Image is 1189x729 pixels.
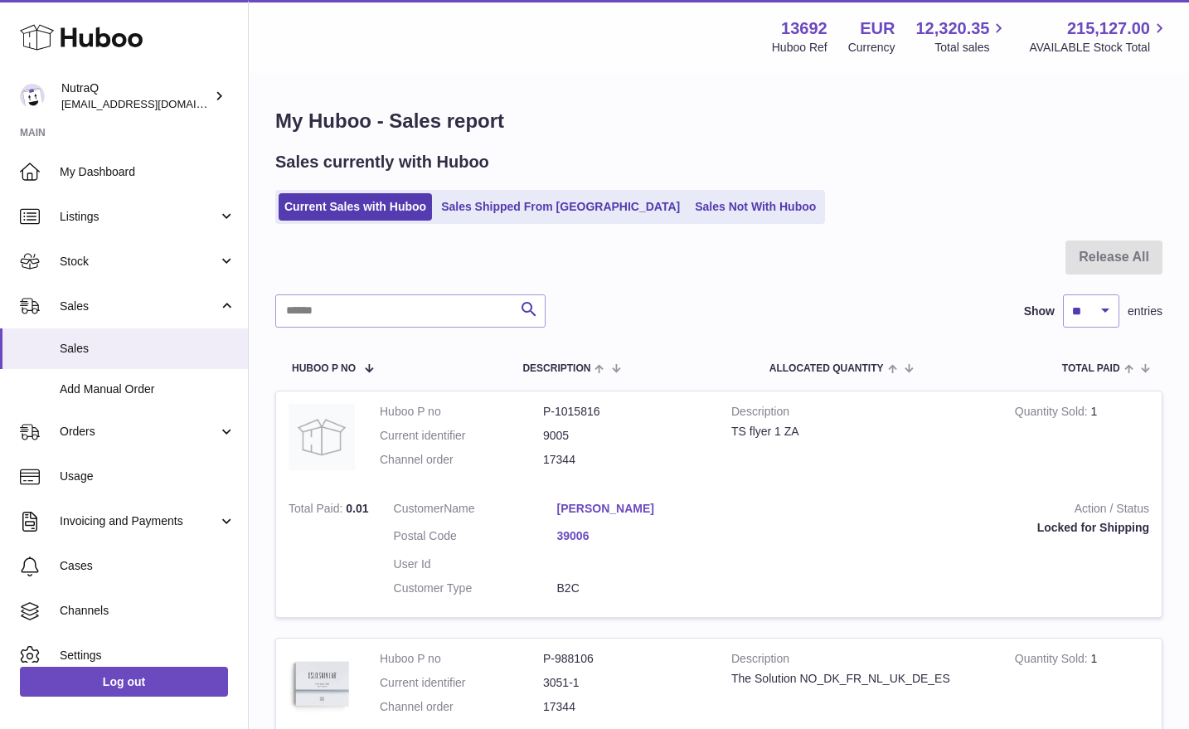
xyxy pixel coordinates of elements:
span: 12,320.35 [915,17,989,40]
span: Stock [60,254,218,270]
span: Total paid [1062,363,1120,374]
dt: Name [394,501,557,521]
dd: B2C [557,581,721,596]
span: [EMAIL_ADDRESS][DOMAIN_NAME] [61,97,244,110]
span: 215,127.00 [1067,17,1150,40]
a: [PERSON_NAME] [557,501,721,517]
span: Channels [60,603,235,619]
dt: Huboo P no [380,404,543,420]
div: Currency [848,40,895,56]
dt: Channel order [380,699,543,715]
dd: P-1015816 [543,404,706,420]
dt: Current identifier [380,428,543,444]
span: Settings [60,648,235,663]
span: Sales [60,341,235,357]
a: 39006 [557,528,721,544]
span: Usage [60,469,235,484]
dt: Channel order [380,452,543,468]
dt: Current identifier [380,675,543,691]
dd: 3051-1 [543,675,706,691]
span: Listings [60,209,218,225]
dd: 17344 [543,699,706,715]
strong: Quantity Sold [1015,405,1091,422]
a: 12,320.35 Total sales [915,17,1008,56]
span: AVAILABLE Stock Total [1029,40,1169,56]
strong: Quantity Sold [1015,652,1091,669]
span: Customer [394,502,444,515]
span: Orders [60,424,218,440]
dd: 9005 [543,428,706,444]
div: NutraQ [61,80,211,112]
div: Huboo Ref [772,40,827,56]
strong: Description [731,651,990,671]
strong: Total Paid [289,502,346,519]
span: Cases [60,558,235,574]
dd: P-988106 [543,651,706,667]
span: Sales [60,299,218,314]
a: Sales Shipped From [GEOGRAPHIC_DATA] [435,193,686,221]
h1: My Huboo - Sales report [275,108,1162,134]
label: Show [1024,304,1055,319]
span: entries [1128,304,1162,319]
strong: Description [731,404,990,424]
span: 0.01 [346,502,368,515]
span: Description [522,363,590,374]
strong: EUR [860,17,895,40]
span: Huboo P no [292,363,356,374]
div: Locked for Shipping [745,520,1149,536]
img: log@nutraq.com [20,84,45,109]
a: Sales Not With Huboo [689,193,822,221]
span: ALLOCATED Quantity [769,363,884,374]
div: TS flyer 1 ZA [731,424,990,440]
dt: Huboo P no [380,651,543,667]
span: Total sales [934,40,1008,56]
dt: Customer Type [394,581,557,596]
a: 215,127.00 AVAILABLE Stock Total [1029,17,1169,56]
h2: Sales currently with Huboo [275,151,489,173]
dd: 17344 [543,452,706,468]
span: Invoicing and Payments [60,513,218,529]
img: 136921728478892.jpg [289,651,355,717]
a: Current Sales with Huboo [279,193,432,221]
div: The Solution NO_DK_FR_NL_UK_DE_ES [731,671,990,687]
strong: Action / Status [745,501,1149,521]
td: 1 [1002,391,1162,488]
span: My Dashboard [60,164,235,180]
span: Add Manual Order [60,382,235,397]
a: Log out [20,667,228,697]
dt: User Id [394,556,557,572]
dt: Postal Code [394,528,557,548]
strong: 13692 [781,17,827,40]
img: no-photo.jpg [289,404,355,470]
